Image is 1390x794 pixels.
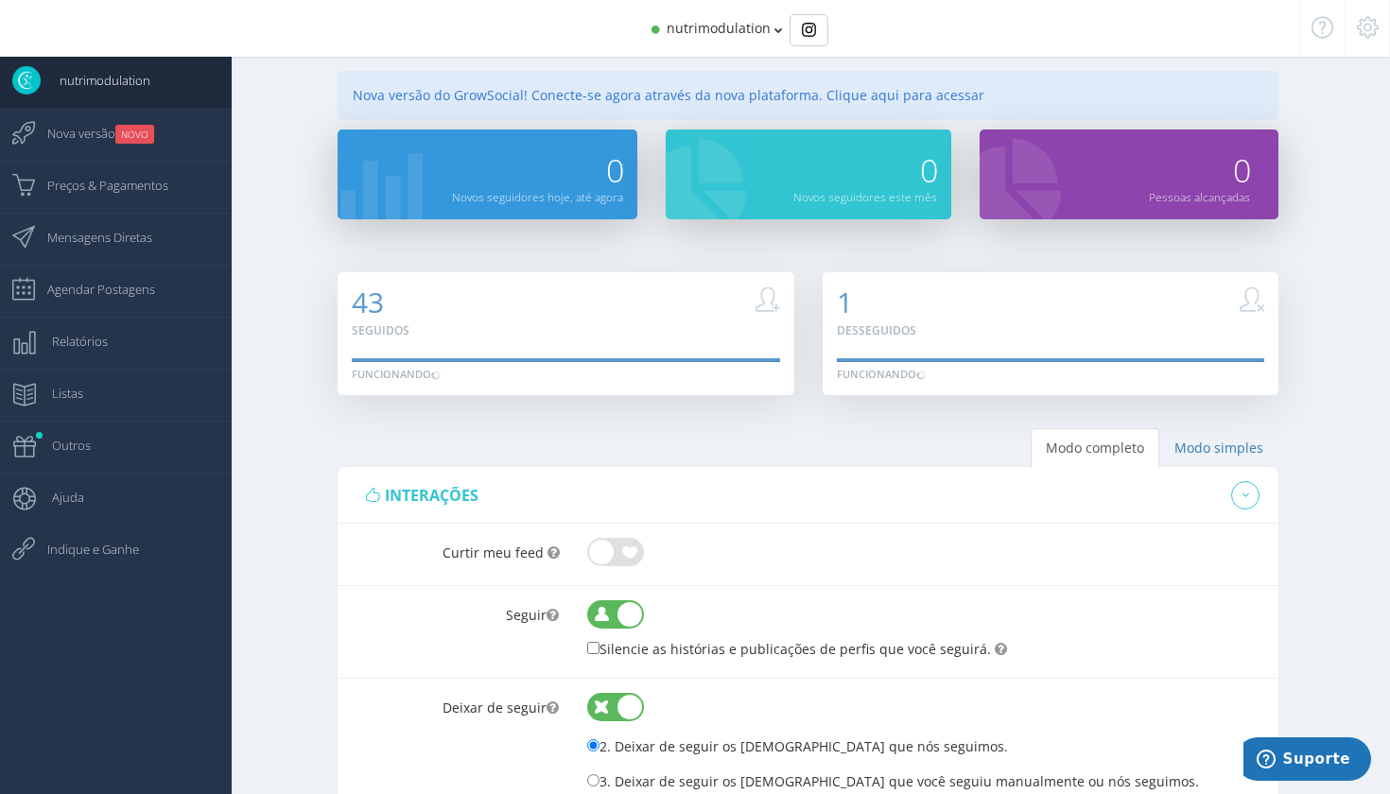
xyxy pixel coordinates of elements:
[12,66,41,95] img: User Image
[352,322,409,338] small: Seguidos
[33,318,108,365] span: Relatórios
[28,266,155,313] span: Agendar Postagens
[338,71,1278,120] div: Nova versão do GrowSocial! Conecte-se agora através da nova plataforma. Clique aqui para acessar
[790,14,828,46] div: Basic example
[28,162,168,209] span: Preços & Pagamentos
[28,526,139,573] span: Indique e Ganhe
[1149,189,1250,204] small: Pessoas alcançadas
[352,367,441,382] div: Funcionando
[1243,737,1371,785] iframe: Abre um widget para que você possa encontrar mais informações
[33,422,91,469] span: Outros
[587,739,599,751] input: 2. Deixar de seguir os [DEMOGRAPHIC_DATA] que nós seguimos.
[1159,428,1278,468] a: Modo simples
[587,638,991,659] label: Silencie as histórias e publicações de perfis que você seguirá.
[667,19,771,37] span: nutrimodulation
[28,110,154,157] span: Nova versão
[33,474,84,521] span: Ajuda
[837,283,853,321] span: 1
[452,189,623,204] small: Novos seguidores hoje, até agora
[385,485,478,506] span: interações
[115,125,154,144] small: NOVO
[33,370,83,417] span: Listas
[338,587,573,625] label: Seguir
[1031,428,1159,468] a: Modo completo
[338,680,573,717] label: Deixar de seguir
[793,189,937,204] small: Novos seguidores este mês
[41,57,150,104] span: nutrimodulation
[1233,148,1250,192] span: 0
[916,371,926,380] img: loader.gif
[28,214,152,261] span: Mensagens Diretas
[587,642,599,654] input: Silencie as histórias e publicações de perfis que você seguirá.
[837,322,916,338] small: Desseguidos
[587,770,1199,791] label: 3. Deixar de seguir os [DEMOGRAPHIC_DATA] que você seguiu manualmente ou nós seguimos.
[802,23,816,37] img: Instagram_simple_icon.svg
[352,283,384,321] span: 43
[587,735,1008,756] label: 2. Deixar de seguir os [DEMOGRAPHIC_DATA] que nós seguimos.
[837,367,926,382] div: Funcionando
[606,148,623,192] span: 0
[431,371,441,380] img: loader.gif
[587,774,599,786] input: 3. Deixar de seguir os [DEMOGRAPHIC_DATA] que você seguiu manualmente ou nós seguimos.
[443,544,544,561] span: Curtir meu feed
[920,148,937,192] span: 0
